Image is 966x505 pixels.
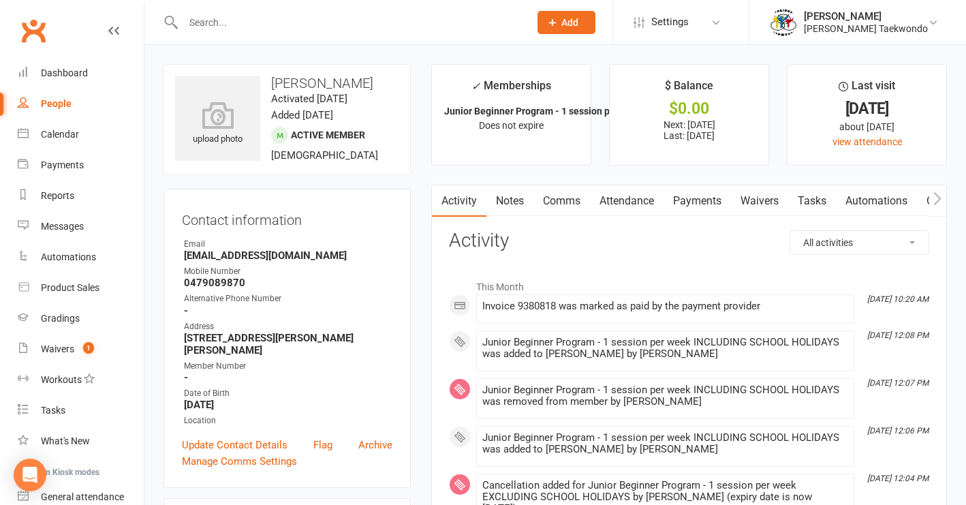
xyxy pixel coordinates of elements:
[18,150,144,181] a: Payments
[184,320,392,333] div: Address
[182,453,297,470] a: Manage Comms Settings
[486,185,533,217] a: Notes
[18,273,144,303] a: Product Sales
[182,437,287,453] a: Update Contact Details
[590,185,664,217] a: Attendance
[18,395,144,426] a: Tasks
[800,119,934,134] div: about [DATE]
[41,159,84,170] div: Payments
[184,277,392,289] strong: 0479089870
[804,22,928,35] div: [PERSON_NAME] Taekwondo
[836,185,917,217] a: Automations
[313,437,332,453] a: Flag
[839,77,895,102] div: Last visit
[867,331,929,340] i: [DATE] 12:08 PM
[41,405,65,416] div: Tasks
[175,102,260,147] div: upload photo
[184,238,392,251] div: Email
[18,119,144,150] a: Calendar
[41,374,82,385] div: Workouts
[18,365,144,395] a: Workouts
[184,371,392,384] strong: -
[18,303,144,334] a: Gradings
[804,10,928,22] div: [PERSON_NAME]
[444,106,641,117] strong: Junior Beginner Program - 1 session per we...
[41,221,84,232] div: Messages
[271,109,333,121] time: Added [DATE]
[770,9,797,36] img: thumb_image1638236014.png
[41,190,74,201] div: Reports
[432,185,486,217] a: Activity
[184,399,392,411] strong: [DATE]
[18,426,144,457] a: What's New
[83,342,94,354] span: 1
[41,251,96,262] div: Automations
[800,102,934,116] div: [DATE]
[482,301,848,312] div: Invoice 9380818 was marked as paid by the payment provider
[18,58,144,89] a: Dashboard
[184,387,392,400] div: Date of Birth
[867,294,929,304] i: [DATE] 10:20 AM
[41,67,88,78] div: Dashboard
[18,334,144,365] a: Waivers 1
[561,17,578,28] span: Add
[41,343,74,354] div: Waivers
[41,98,72,109] div: People
[664,185,731,217] a: Payments
[41,435,90,446] div: What's New
[537,11,595,34] button: Add
[184,414,392,427] div: Location
[184,292,392,305] div: Alternative Phone Number
[291,129,365,140] span: Active member
[184,332,392,356] strong: [STREET_ADDRESS][PERSON_NAME][PERSON_NAME]
[358,437,392,453] a: Archive
[832,136,902,147] a: view attendance
[16,14,50,48] a: Clubworx
[471,77,551,102] div: Memberships
[622,102,756,116] div: $0.00
[867,426,929,435] i: [DATE] 12:06 PM
[482,384,848,408] div: Junior Beginner Program - 1 session per week INCLUDING SCHOOL HOLIDAYS was removed from member by...
[41,491,124,502] div: General attendance
[867,378,929,388] i: [DATE] 12:07 PM
[18,211,144,242] a: Messages
[651,7,689,37] span: Settings
[788,185,836,217] a: Tasks
[184,265,392,278] div: Mobile Number
[175,76,399,91] h3: [PERSON_NAME]
[14,459,46,491] div: Open Intercom Messenger
[867,474,929,483] i: [DATE] 12:04 PM
[18,242,144,273] a: Automations
[482,337,848,360] div: Junior Beginner Program - 1 session per week INCLUDING SCHOOL HOLIDAYS was added to [PERSON_NAME]...
[41,313,80,324] div: Gradings
[449,273,929,294] li: This Month
[41,129,79,140] div: Calendar
[731,185,788,217] a: Waivers
[179,13,520,32] input: Search...
[18,89,144,119] a: People
[18,181,144,211] a: Reports
[184,249,392,262] strong: [EMAIL_ADDRESS][DOMAIN_NAME]
[271,149,378,162] span: [DEMOGRAPHIC_DATA]
[665,77,713,102] div: $ Balance
[184,360,392,373] div: Member Number
[182,207,392,228] h3: Contact information
[449,230,929,251] h3: Activity
[482,432,848,455] div: Junior Beginner Program - 1 session per week INCLUDING SCHOOL HOLIDAYS was added to [PERSON_NAME]...
[479,120,544,131] span: Does not expire
[471,80,480,93] i: ✓
[533,185,590,217] a: Comms
[622,119,756,141] p: Next: [DATE] Last: [DATE]
[41,282,99,293] div: Product Sales
[184,305,392,317] strong: -
[271,93,347,105] time: Activated [DATE]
